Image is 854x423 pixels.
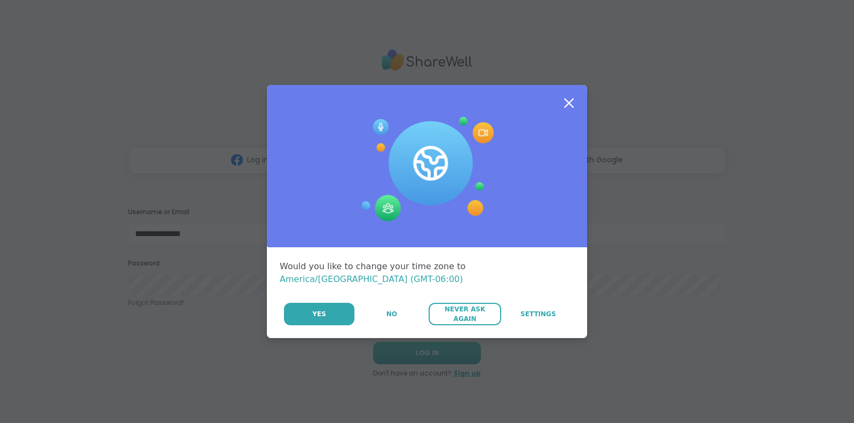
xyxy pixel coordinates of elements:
[360,117,494,222] img: Session Experience
[429,303,501,325] button: Never Ask Again
[280,274,463,284] span: America/[GEOGRAPHIC_DATA] (GMT-06:00)
[355,303,428,325] button: No
[312,309,326,319] span: Yes
[280,260,574,286] div: Would you like to change your time zone to
[386,309,397,319] span: No
[434,304,495,324] span: Never Ask Again
[502,303,574,325] a: Settings
[284,303,354,325] button: Yes
[520,309,556,319] span: Settings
